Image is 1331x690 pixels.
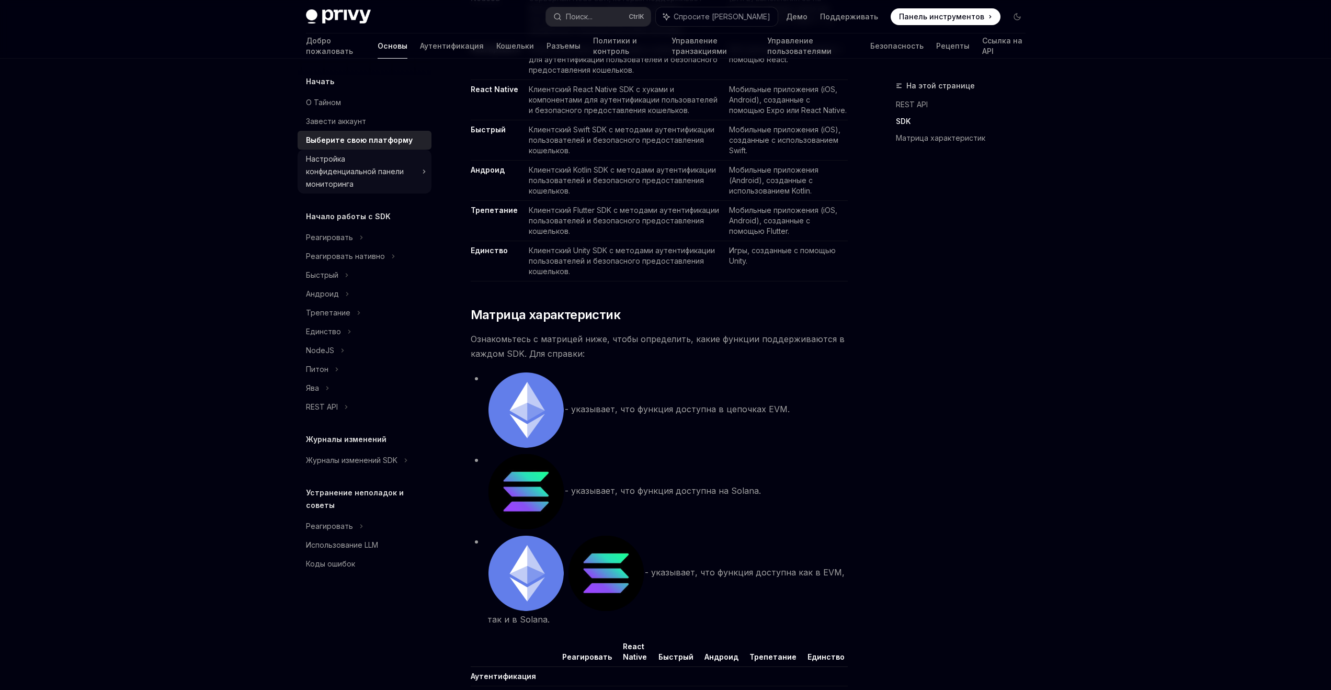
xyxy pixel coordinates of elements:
[568,536,644,611] img: solana.png
[767,33,858,59] a: Управление пользователями
[906,81,975,90] font: На этой странице
[306,289,339,298] font: Андроид
[899,12,984,21] font: Панель инструментов
[593,36,637,55] font: Политики и контроль
[593,33,659,59] a: Политики и контроль
[767,36,832,55] font: Управление пользователями
[623,642,647,661] font: React Native
[656,7,778,26] button: Спросите [PERSON_NAME]
[306,383,319,392] font: Ява
[306,540,378,549] font: Использование LLM
[529,85,718,115] font: Клиентский React Native SDK с хуками и компонентами для аутентификации пользователей и безопасног...
[420,33,484,59] a: Аутентификация
[306,270,338,279] font: Быстрый
[982,36,1022,55] font: Ссылка на API
[306,346,334,355] font: NodeJS
[488,372,564,448] img: ethereum.png
[471,246,508,255] a: Единство
[306,135,413,144] font: Выберите свою платформу
[306,233,353,242] font: Реагировать
[298,112,431,131] a: Завести аккаунт
[870,33,924,59] a: Безопасность
[936,41,970,50] font: Рецепты
[471,334,845,359] font: Ознакомьтесь с матрицей ниже, чтобы определить, какие функции поддерживаются в каждом SDK. Для сп...
[306,98,341,107] font: О Тайном
[378,41,407,50] font: Основы
[749,652,797,661] font: Трепетание
[807,652,845,661] font: Единство
[672,33,755,59] a: Управление транзакциями
[471,206,518,215] a: Трепетание
[896,117,911,126] font: SDK
[786,12,807,21] font: Демо
[496,41,534,50] font: Кошельки
[306,327,341,336] font: Единство
[298,536,431,555] a: Использование LLM
[487,568,845,625] font: - указывает, что функция доступна как в EVM, так и в Solana.
[306,212,391,221] font: Начало работы с SDK
[565,486,761,496] font: - указывает, что функция доступна на Solana.
[729,85,847,115] font: Мобильные приложения (iOS, Android), созданные с помощью Expo или React Native.
[1009,8,1026,25] button: Включить темный режим
[565,404,790,415] font: - указывает, что функция доступна в цепочках EVM.
[546,7,651,26] button: Поиск...CtrlK
[378,33,407,59] a: Основы
[420,41,484,50] font: Аутентификация
[471,165,505,175] a: Андроид
[306,154,404,188] font: Настройка конфиденциальной панели мониторинга
[306,77,334,86] font: Начать
[471,165,505,174] font: Андроид
[471,206,518,214] font: Трепетание
[306,488,404,510] font: Устранение неполадок и советы
[306,456,397,465] font: Журналы изменений SDK
[566,12,593,21] font: Поиск...
[640,13,644,20] font: K
[471,307,620,322] font: Матрица характеристик
[529,165,716,195] font: Клиентский Kotlin SDK с методами аутентификации пользователей и безопасного предоставления кошель...
[896,130,1034,146] a: Матрица характеристик
[306,365,328,374] font: Питон
[306,522,353,530] font: Реагировать
[488,536,564,611] img: ethereum.png
[729,206,837,235] font: Мобильные приложения (iOS, Android), созданные с помощью Flutter.
[529,44,718,74] font: Клиентский React SDK с хуками и компонентами для аутентификации пользователей и безопасного предо...
[306,308,350,317] font: Трепетание
[704,652,738,661] font: Андроид
[306,435,386,444] font: Журналы изменений
[471,85,518,94] a: React Native
[896,96,1034,113] a: REST API
[786,12,807,22] a: Демо
[870,41,924,50] font: Безопасность
[306,33,366,59] a: Добро пожаловать
[529,125,714,155] font: Клиентский Swift SDK с методами аутентификации пользователей и безопасного предоставления кошельков.
[529,246,715,276] font: Клиентский Unity SDK с методами аутентификации пользователей и безопасного предоставления кошельков.
[529,206,719,235] font: Клиентский Flutter SDK с методами аутентификации пользователей и безопасного предоставления кошел...
[306,36,353,55] font: Добро пожаловать
[562,652,612,661] font: Реагировать
[306,402,338,411] font: REST API
[820,12,878,21] font: Поддерживать
[306,559,355,568] font: Коды ошибок
[306,252,385,261] font: Реагировать нативно
[896,133,985,142] font: Матрица характеристик
[982,33,1026,59] a: Ссылка на API
[306,117,366,126] font: Завести аккаунт
[891,8,1000,25] a: Панель инструментов
[488,454,564,529] img: solana.png
[471,125,506,134] a: Быстрый
[936,33,970,59] a: Рецепты
[496,33,534,59] a: Кошельки
[729,125,840,155] font: Мобильные приложения (iOS), созданные с использованием Swift.
[298,555,431,573] a: Коды ошибок
[547,41,581,50] font: Разъемы
[547,33,581,59] a: Разъемы
[306,9,371,24] img: темный логотип
[298,93,431,112] a: О Тайном
[729,165,818,195] font: Мобильные приложения (Android), созданные с использованием Kotlin.
[896,100,928,109] font: REST API
[629,13,640,20] font: Ctrl
[896,113,1034,130] a: SDK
